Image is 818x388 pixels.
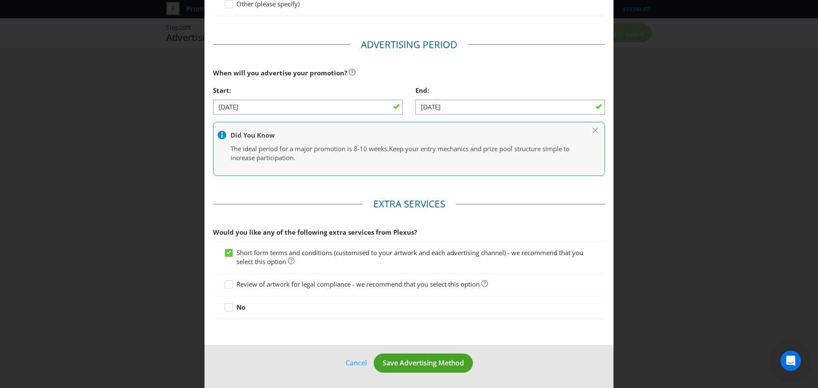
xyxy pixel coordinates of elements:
div: End: [415,82,605,99]
span: Would you like any of the following extra services from Plexus? [213,228,417,236]
span: The ideal period for a major promotion is 8-10 weeks. [230,144,389,153]
span: Short form terms and conditions (customised to your artwork and each advertising channel) - we re... [236,248,583,266]
a: Cancel [345,358,367,368]
input: DD/MM/YY [213,100,403,115]
span: Review of artwork for legal compliance - we recommend that you select this option [236,280,480,288]
strong: No [236,303,245,311]
span: Save Advertising Method [383,358,464,368]
span: Keep your entry mechanics and prize pool structure simple to increase participation. [230,144,570,162]
div: Open Intercom Messenger [781,351,801,371]
button: Save Advertising Method [374,354,473,373]
div: Start: [213,82,403,99]
input: DD/MM/YY [415,100,605,115]
span: When will you advertise your promotion? [213,69,347,77]
legend: Advertising Period [350,38,468,52]
legend: Extra Services [363,197,456,211]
